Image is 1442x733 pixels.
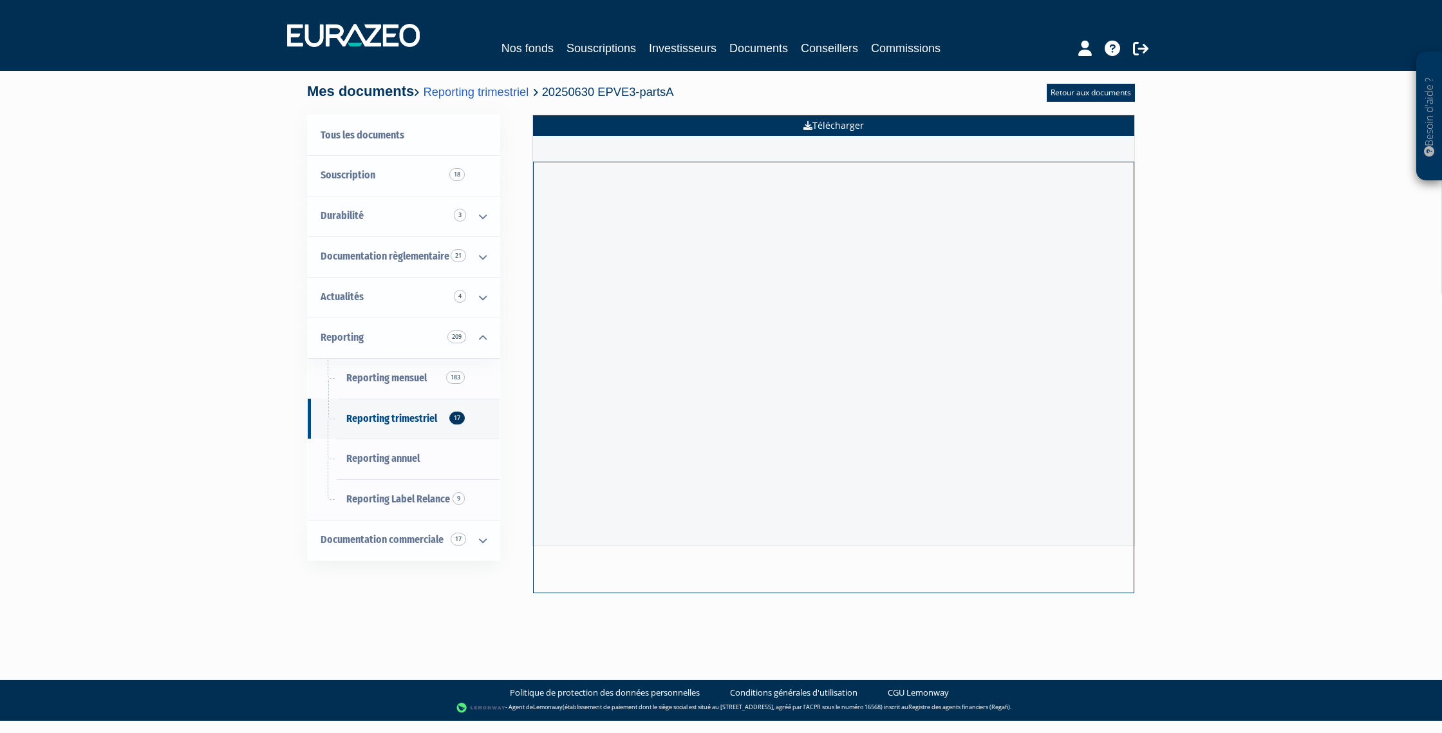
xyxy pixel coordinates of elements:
[456,701,506,714] img: logo-lemonway.png
[533,703,563,712] a: Lemonway
[871,39,941,57] a: Commissions
[446,371,465,384] span: 183
[321,169,375,181] span: Souscription
[346,412,437,424] span: Reporting trimestriel
[308,155,500,196] a: Souscription18
[346,372,427,384] span: Reporting mensuel
[321,533,444,546] span: Documentation commerciale
[451,249,466,262] span: 21
[1422,59,1437,175] p: Besoin d'aide ?
[346,452,420,464] span: Reporting annuel
[729,39,788,57] a: Documents
[321,250,449,262] span: Documentation règlementaire
[533,115,1134,136] a: Télécharger
[308,520,500,560] a: Documentation commerciale 17
[308,277,500,318] a: Actualités 4
[510,687,700,699] a: Politique de protection des données personnelles
[287,24,420,47] img: 1732889491-logotype_eurazeo_blanc_rvb.png
[449,412,465,424] span: 17
[321,290,364,303] span: Actualités
[308,399,500,439] a: Reporting trimestriel17
[308,196,500,236] a: Durabilité 3
[1047,84,1135,102] a: Retour aux documents
[308,318,500,358] a: Reporting 209
[321,209,364,222] span: Durabilité
[308,479,500,520] a: Reporting Label Relance9
[566,39,636,57] a: Souscriptions
[888,687,949,699] a: CGU Lemonway
[308,439,500,479] a: Reporting annuel
[308,115,500,156] a: Tous les documents
[307,84,673,99] h4: Mes documents
[449,168,465,181] span: 18
[308,236,500,277] a: Documentation règlementaire 21
[453,492,465,505] span: 9
[423,85,529,99] a: Reporting trimestriel
[454,290,466,303] span: 4
[801,39,858,57] a: Conseillers
[451,533,466,546] span: 17
[308,358,500,399] a: Reporting mensuel183
[649,39,716,57] a: Investisseurs
[447,330,466,343] span: 209
[730,687,857,699] a: Conditions générales d'utilisation
[321,331,364,343] span: Reporting
[13,701,1429,714] div: - Agent de (établissement de paiement dont le siège social est situé au [STREET_ADDRESS], agréé p...
[908,703,1010,712] a: Registre des agents financiers (Regafi)
[501,39,554,57] a: Nos fonds
[346,493,450,505] span: Reporting Label Relance
[542,85,674,99] span: 20250630 EPVE3-partsA
[454,209,466,222] span: 3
